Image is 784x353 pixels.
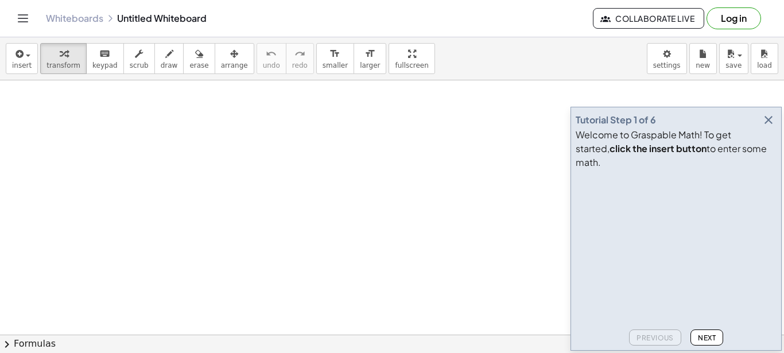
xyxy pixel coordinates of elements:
span: new [696,61,710,69]
button: scrub [123,43,155,74]
span: keypad [92,61,118,69]
button: erase [183,43,215,74]
button: new [689,43,717,74]
button: load [751,43,778,74]
div: Tutorial Step 1 of 6 [576,113,656,127]
div: Welcome to Graspable Math! To get started, to enter some math. [576,128,777,169]
i: format_size [329,47,340,61]
button: keyboardkeypad [86,43,124,74]
button: arrange [215,43,254,74]
button: save [719,43,748,74]
button: Toggle navigation [14,9,32,28]
button: fullscreen [389,43,434,74]
span: larger [360,61,380,69]
b: click the insert button [610,142,707,154]
button: Next [690,329,723,346]
button: Log in [707,7,761,29]
span: settings [653,61,681,69]
button: format_sizelarger [354,43,386,74]
span: arrange [221,61,248,69]
button: undoundo [257,43,286,74]
button: settings [647,43,687,74]
button: redoredo [286,43,314,74]
span: erase [189,61,208,69]
span: Collaborate Live [603,13,694,24]
button: Collaborate Live [593,8,704,29]
i: keyboard [99,47,110,61]
span: fullscreen [395,61,428,69]
span: smaller [323,61,348,69]
span: draw [161,61,178,69]
span: save [725,61,742,69]
span: load [757,61,772,69]
button: draw [154,43,184,74]
span: transform [46,61,80,69]
i: redo [294,47,305,61]
span: scrub [130,61,149,69]
button: insert [6,43,38,74]
i: format_size [364,47,375,61]
span: undo [263,61,280,69]
button: format_sizesmaller [316,43,354,74]
span: redo [292,61,308,69]
span: insert [12,61,32,69]
span: Next [698,333,716,342]
button: transform [40,43,87,74]
a: Whiteboards [46,13,103,24]
i: undo [266,47,277,61]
